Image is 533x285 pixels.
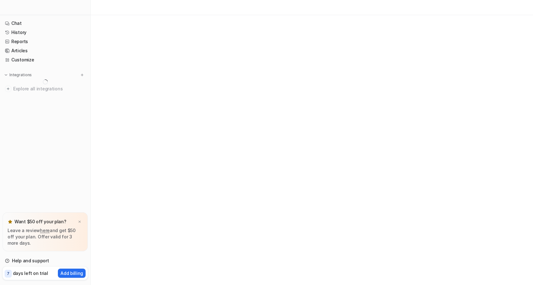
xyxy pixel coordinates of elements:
img: x [78,220,81,224]
a: History [3,28,88,37]
img: menu_add.svg [80,73,84,77]
p: Add billing [60,270,83,276]
img: expand menu [4,73,8,77]
a: Articles [3,46,88,55]
a: Chat [3,19,88,28]
a: Reports [3,37,88,46]
img: star [8,219,13,224]
p: days left on trial [13,270,48,276]
p: Want $50 off your plan? [14,219,66,225]
p: 7 [7,271,9,276]
p: Leave a review and get $50 off your plan. Offer valid for 3 more days. [8,227,83,246]
img: explore all integrations [5,86,11,92]
span: Explore all integrations [13,84,85,94]
button: Add billing [58,269,86,278]
a: Explore all integrations [3,84,88,93]
a: Customize [3,55,88,64]
a: here [40,228,50,233]
button: Integrations [3,72,34,78]
a: Help and support [3,256,88,265]
p: Integrations [9,72,32,77]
